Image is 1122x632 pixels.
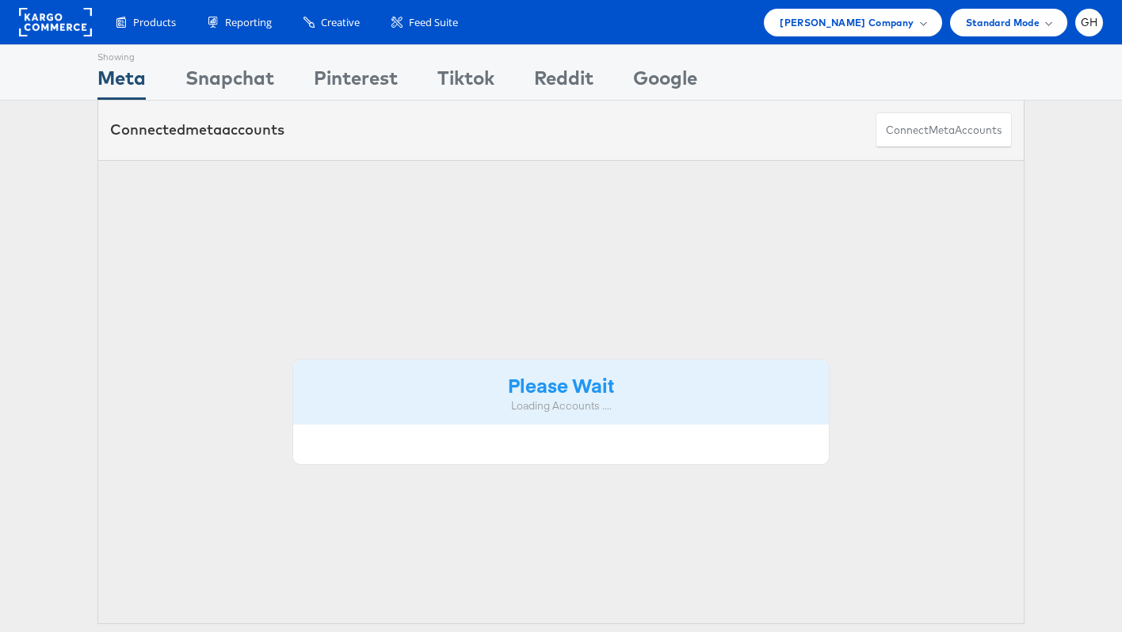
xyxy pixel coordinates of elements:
[110,120,284,140] div: Connected accounts
[966,14,1040,31] span: Standard Mode
[314,64,398,100] div: Pinterest
[876,112,1012,148] button: ConnectmetaAccounts
[97,45,146,64] div: Showing
[780,14,914,31] span: [PERSON_NAME] Company
[321,15,360,30] span: Creative
[409,15,458,30] span: Feed Suite
[437,64,494,100] div: Tiktok
[225,15,272,30] span: Reporting
[133,15,176,30] span: Products
[929,123,955,138] span: meta
[185,120,222,139] span: meta
[97,64,146,100] div: Meta
[534,64,593,100] div: Reddit
[305,398,817,413] div: Loading Accounts ....
[633,64,697,100] div: Google
[1081,17,1098,28] span: GH
[508,371,614,398] strong: Please Wait
[185,64,274,100] div: Snapchat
